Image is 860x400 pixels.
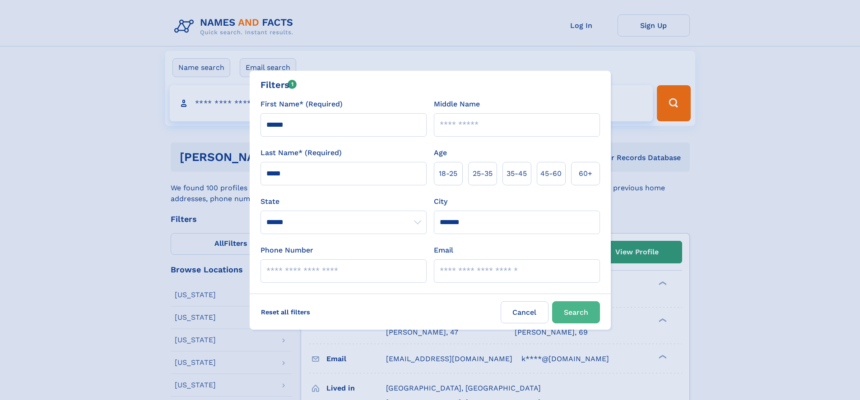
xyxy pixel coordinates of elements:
[255,301,316,323] label: Reset all filters
[579,168,592,179] span: 60+
[434,245,453,256] label: Email
[473,168,493,179] span: 25‑35
[552,301,600,323] button: Search
[260,99,343,110] label: First Name* (Required)
[434,99,480,110] label: Middle Name
[434,196,447,207] label: City
[260,196,427,207] label: State
[260,78,297,92] div: Filters
[501,301,549,323] label: Cancel
[260,147,342,158] label: Last Name* (Required)
[434,147,447,158] label: Age
[507,168,527,179] span: 35‑45
[260,245,313,256] label: Phone Number
[439,168,457,179] span: 18‑25
[540,168,562,179] span: 45‑60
